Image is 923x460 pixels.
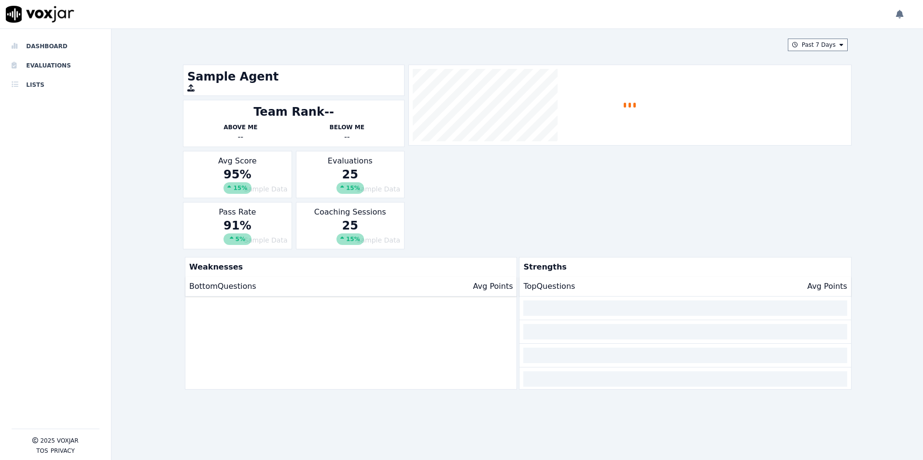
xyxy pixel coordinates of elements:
[40,437,78,445] p: 2025 Voxjar
[294,131,400,143] div: --
[807,281,847,292] p: Avg Points
[51,447,75,455] button: Privacy
[296,202,405,249] div: Coaching Sessions
[336,218,364,245] div: 25
[224,218,251,245] div: 91%
[523,281,575,292] p: Top Questions
[12,56,99,75] a: Evaluations
[187,123,294,131] p: Above Me
[185,257,513,277] p: Weaknesses
[336,182,364,194] div: 15 %
[294,123,400,131] p: Below Me
[336,233,364,245] div: 15 %
[187,184,287,194] div: Sample Data
[300,184,400,194] div: Sample Data
[296,151,405,198] div: Evaluations
[6,6,74,23] img: voxjar logo
[300,235,400,245] div: Sample Data
[336,167,364,194] div: 25
[12,75,99,95] a: Lists
[519,257,847,277] p: Strengths
[253,104,334,120] div: Team Rank --
[187,131,294,143] div: --
[36,447,48,455] button: TOS
[224,233,251,245] div: 5 %
[473,281,513,292] p: Avg Points
[183,151,292,198] div: Avg Score
[187,235,287,245] div: Sample Data
[183,202,292,249] div: Pass Rate
[189,281,256,292] p: Bottom Questions
[788,39,848,51] button: Past 7 Days
[224,167,251,194] div: 95%
[187,69,400,84] h1: Sample Agent
[224,182,251,194] div: 15 %
[12,37,99,56] a: Dashboard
